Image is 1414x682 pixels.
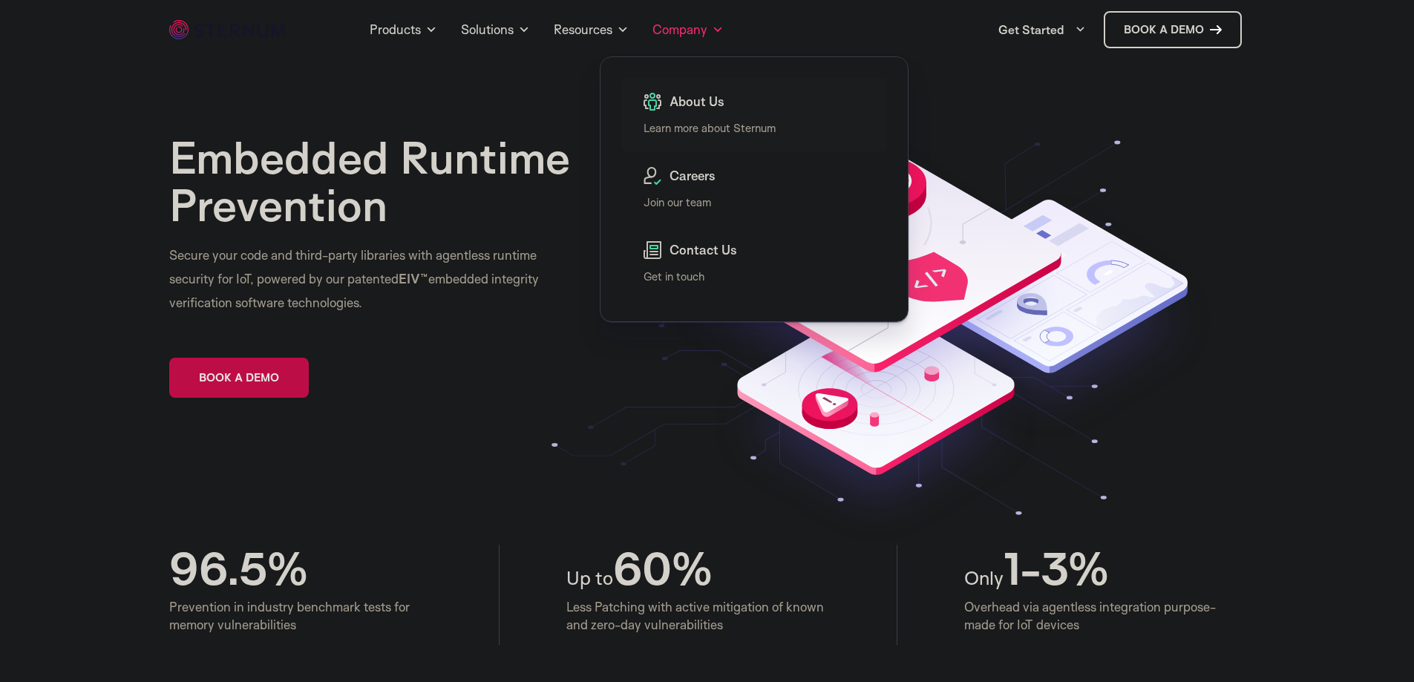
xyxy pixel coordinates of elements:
span: Contact Us [666,241,737,259]
img: sternum iot [169,20,284,39]
a: Solutions [461,3,530,56]
a: Join our team [644,195,711,209]
p: Less Patching with active mitigation of known and zero-day vulnerabilities [566,598,830,634]
h2: 1-3% [964,545,1246,592]
span: Careers [666,167,716,185]
h2: 96.5% [169,545,433,592]
a: Book a demo [1104,11,1242,48]
a: Products [370,3,437,56]
h1: Embedded Runtime Prevention [169,134,600,229]
span: Book a demo [199,373,279,383]
p: Overhead via agentless integration purpose-made for IoT devices [964,598,1246,634]
b: EIV™ [399,271,428,286]
span: About Us [666,93,724,111]
a: Learn more about Sternum [644,121,776,135]
span: Only [964,565,1004,589]
a: Get in touch [644,269,704,283]
img: sternum iot [1210,24,1222,36]
a: Company [652,3,724,56]
p: Prevention in industry benchmark tests for memory vulnerabilities [169,598,433,634]
a: Resources [554,3,629,56]
span: Up to [566,565,613,589]
a: Contact Us [644,241,872,259]
a: Get Started [998,15,1086,45]
img: Runtime Protection [551,134,1220,545]
a: About Us [644,93,872,111]
a: Book a demo [169,358,309,398]
p: Secure your code and third-party libraries with agentless runtime security for IoT, powered by ou... [169,243,540,315]
h2: 60% [566,545,830,592]
a: Careers [644,167,872,185]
